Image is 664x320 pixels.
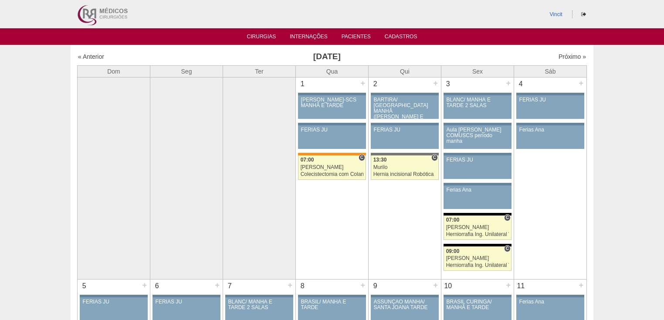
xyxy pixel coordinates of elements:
div: 5 [78,280,91,293]
th: Dom [78,65,150,77]
a: FERIAS JU [298,125,366,149]
div: BARTIRA/ [GEOGRAPHIC_DATA] MANHÃ ([PERSON_NAME] E ANA)/ SANTA JOANA -TARDE [374,97,436,131]
div: Key: Aviso [444,153,512,155]
a: BLANC/ MANHÃ E TARDE 2 SALAS [444,95,512,119]
div: Key: Aviso [80,295,148,297]
div: 9 [369,280,382,293]
div: 6 [150,280,164,293]
div: + [359,280,366,291]
div: + [141,280,148,291]
h3: [DATE] [200,51,454,63]
div: + [432,77,439,89]
th: Sáb [514,65,587,77]
a: C 07:00 [PERSON_NAME] Colecistectomia com Colangiografia VL [298,155,366,180]
div: 3 [441,77,455,91]
div: Colecistectomia com Colangiografia VL [301,172,364,177]
th: Seg [150,65,223,77]
div: 10 [441,280,455,293]
div: Key: Aviso [444,183,512,185]
div: + [505,77,512,89]
a: Ferias Ana [516,125,584,149]
a: C 09:00 [PERSON_NAME] Herniorrafia Ing. Unilateral VL [444,246,512,271]
div: 7 [223,280,237,293]
div: + [286,280,294,291]
a: « Anterior [78,53,104,60]
div: Key: Aviso [371,93,439,95]
a: Próximo » [559,53,586,60]
i: Sair [581,12,586,17]
div: Key: Aviso [444,295,512,297]
div: Key: Aviso [298,93,366,95]
div: Key: Aviso [516,295,584,297]
a: Ferias Ana [444,185,512,209]
div: + [577,77,585,89]
a: Vincit [550,11,562,17]
a: FERIAS JU [516,95,584,119]
div: Ferias Ana [447,187,509,193]
th: Sex [441,65,514,77]
div: FERIAS JU [301,127,363,133]
div: Key: Aviso [225,295,293,297]
div: FERIAS JU [156,299,218,305]
div: ASSUNÇÃO MANHÃ/ SANTA JOANA TARDE [374,299,436,310]
div: BRASIL CURINGA/ MANHÃ E TARDE [447,299,509,310]
div: Aula [PERSON_NAME] COMUSCS período manha [447,127,509,145]
div: 8 [296,280,309,293]
div: 11 [514,280,528,293]
a: [PERSON_NAME]-SCS MANHÃ E TARDE [298,95,366,119]
a: Internações [290,34,328,42]
span: 09:00 [446,248,460,254]
span: Consultório [431,154,438,161]
div: FERIAS JU [374,127,436,133]
span: Consultório [504,214,511,221]
div: + [213,280,221,291]
div: 1 [296,77,309,91]
th: Qua [296,65,369,77]
a: Cirurgias [247,34,276,42]
div: Key: Blanc [444,213,512,216]
div: Murilo [373,165,437,170]
div: 2 [369,77,382,91]
div: + [359,77,366,89]
div: Herniorrafia Ing. Unilateral VL [446,232,509,237]
a: FERIAS JU [371,125,439,149]
div: + [505,280,512,291]
a: C 07:00 [PERSON_NAME] Herniorrafia Ing. Unilateral VL [444,216,512,240]
div: Key: Blanc [444,244,512,246]
div: Key: Aviso [298,123,366,125]
div: FERIAS JU [519,97,582,103]
div: Hernia incisional Robótica [373,172,437,177]
span: 07:00 [446,217,460,223]
div: + [577,280,585,291]
div: Key: Aviso [444,93,512,95]
div: + [432,280,439,291]
div: Key: Aviso [516,123,584,125]
div: Key: Aviso [152,295,220,297]
div: BRASIL/ MANHÃ E TARDE [301,299,363,310]
div: Key: Aviso [444,123,512,125]
div: Ferias Ana [519,127,582,133]
div: Key: Aviso [298,295,366,297]
a: Cadastros [385,34,417,42]
div: FERIAS JU [83,299,145,305]
a: Aula [PERSON_NAME] COMUSCS período manha [444,125,512,149]
a: BARTIRA/ [GEOGRAPHIC_DATA] MANHÃ ([PERSON_NAME] E ANA)/ SANTA JOANA -TARDE [371,95,439,119]
th: Qui [369,65,441,77]
a: Pacientes [342,34,371,42]
a: FERIAS JU [444,155,512,179]
div: BLANC/ MANHÃ E TARDE 2 SALAS [447,97,509,108]
div: FERIAS JU [447,157,509,163]
div: [PERSON_NAME] [301,165,364,170]
span: 13:30 [373,157,387,163]
span: 07:00 [301,157,314,163]
div: 4 [514,77,528,91]
div: Key: Aviso [371,295,439,297]
div: Key: Aviso [371,123,439,125]
div: Key: Santa Catarina [371,153,439,155]
div: Ferias Ana [519,299,582,305]
div: [PERSON_NAME] [446,256,509,261]
div: [PERSON_NAME]-SCS MANHÃ E TARDE [301,97,363,108]
a: C 13:30 Murilo Hernia incisional Robótica [371,155,439,180]
span: Consultório [359,154,365,161]
div: [PERSON_NAME] [446,225,509,230]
